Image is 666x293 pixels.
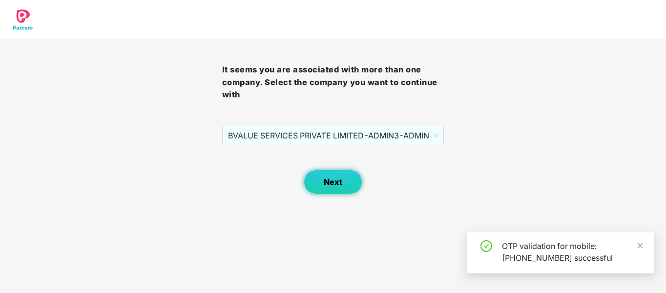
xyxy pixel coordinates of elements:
[324,178,342,187] span: Next
[304,170,362,194] button: Next
[637,242,644,249] span: close
[502,240,643,264] div: OTP validation for mobile: [PHONE_NUMBER] successful
[222,64,444,101] h3: It seems you are associated with more than one company. Select the company you want to continue with
[480,240,492,252] span: check-circle
[228,126,438,145] span: BVALUE SERVICES PRIVATE LIMITED - ADMIN3 - ADMIN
